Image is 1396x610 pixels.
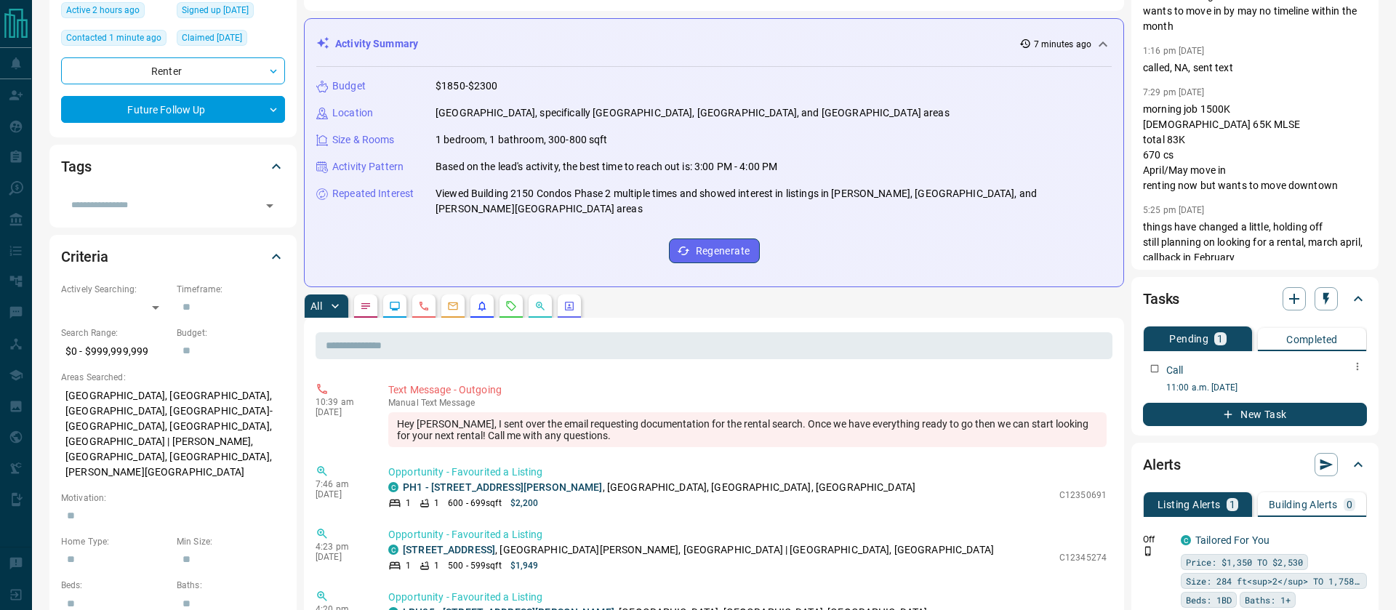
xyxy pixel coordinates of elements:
span: manual [388,398,419,408]
div: Renter [61,57,285,84]
p: 1 [1229,499,1235,510]
p: Building Alerts [1269,499,1338,510]
svg: Emails [447,300,459,312]
p: Based on the lead's activity, the best time to reach out is: 3:00 PM - 4:00 PM [436,159,777,174]
div: condos.ca [388,545,398,555]
p: [DATE] [316,552,366,562]
div: Fri Dec 01 2023 [177,2,285,23]
p: Actively Searching: [61,283,169,296]
div: Tags [61,149,285,184]
p: C12350691 [1059,489,1107,502]
p: things have changed a little, holding off still planning on looking for a rental, march april, ca... [1143,220,1367,265]
svg: Notes [360,300,372,312]
p: Viewed Building 2150 Condos Phase 2 multiple times and showed interest in listings in [PERSON_NAM... [436,186,1112,217]
a: Tailored For You [1195,534,1269,546]
p: $1,949 [510,559,539,572]
p: Opportunity - Favourited a Listing [388,465,1107,480]
button: Open [260,196,280,216]
p: , [GEOGRAPHIC_DATA][PERSON_NAME], [GEOGRAPHIC_DATA] | [GEOGRAPHIC_DATA], [GEOGRAPHIC_DATA] [403,542,994,558]
p: 1 bedroom, 1 bathroom, 300-800 sqft [436,132,608,148]
p: 1 [406,497,411,510]
svg: Calls [418,300,430,312]
span: Signed up [DATE] [182,3,249,17]
p: 0 [1347,499,1352,510]
span: Baths: 1+ [1245,593,1291,607]
p: Call [1166,363,1184,378]
p: Completed [1286,334,1338,345]
h2: Alerts [1143,453,1181,476]
p: Budget [332,79,366,94]
span: Active 2 hours ago [66,3,140,17]
h2: Tags [61,155,91,178]
p: $1850-$2300 [436,79,497,94]
p: Repeated Interest [332,186,414,201]
p: 600 - 699 sqft [448,497,501,510]
div: Criteria [61,239,285,274]
div: Future Follow Up [61,96,285,123]
div: Fri Dec 01 2023 [177,30,285,50]
div: Tue Aug 19 2025 [61,30,169,50]
div: condos.ca [388,482,398,492]
p: $0 - $999,999,999 [61,340,169,364]
p: Beds: [61,579,169,592]
svg: Listing Alerts [476,300,488,312]
p: Motivation: [61,491,285,505]
span: Contacted 1 minute ago [66,31,161,45]
p: Text Message [388,398,1107,408]
span: Claimed [DATE] [182,31,242,45]
div: Hey [PERSON_NAME], I sent over the email requesting documentation for the rental search. Once we ... [388,412,1107,447]
div: Activity Summary7 minutes ago [316,31,1112,57]
p: 1:16 pm [DATE] [1143,46,1205,56]
div: Alerts [1143,447,1367,482]
span: Beds: 1BD [1186,593,1232,607]
p: Size & Rooms [332,132,395,148]
p: Listing Alerts [1158,499,1221,510]
p: Baths: [177,579,285,592]
p: Activity Summary [335,36,418,52]
p: Timeframe: [177,283,285,296]
svg: Opportunities [534,300,546,312]
p: C12345274 [1059,551,1107,564]
svg: Requests [505,300,517,312]
p: Activity Pattern [332,159,404,174]
p: 1 [434,497,439,510]
div: Tue Aug 19 2025 [61,2,169,23]
p: 11:00 a.m. [DATE] [1166,381,1367,394]
p: 1 [1217,334,1223,344]
h2: Tasks [1143,287,1179,310]
p: Opportunity - Favourited a Listing [388,590,1107,605]
p: [GEOGRAPHIC_DATA], [GEOGRAPHIC_DATA], [GEOGRAPHIC_DATA], [GEOGRAPHIC_DATA]-[GEOGRAPHIC_DATA], [GE... [61,384,285,484]
p: Search Range: [61,326,169,340]
p: [GEOGRAPHIC_DATA], specifically [GEOGRAPHIC_DATA], [GEOGRAPHIC_DATA], and [GEOGRAPHIC_DATA] areas [436,105,950,121]
p: Pending [1169,334,1208,344]
svg: Lead Browsing Activity [389,300,401,312]
p: 7 minutes ago [1034,38,1091,51]
p: called, NA, sent text [1143,60,1367,76]
p: Areas Searched: [61,371,285,384]
button: Regenerate [669,238,760,263]
p: 500 - 599 sqft [448,559,501,572]
a: [STREET_ADDRESS] [403,544,495,555]
svg: Push Notification Only [1143,546,1153,556]
p: $2,200 [510,497,539,510]
p: Opportunity - Favourited a Listing [388,527,1107,542]
svg: Agent Actions [563,300,575,312]
p: 1 [406,559,411,572]
p: Budget: [177,326,285,340]
p: , [GEOGRAPHIC_DATA], [GEOGRAPHIC_DATA], [GEOGRAPHIC_DATA] [403,480,915,495]
p: 1 [434,559,439,572]
p: Off [1143,533,1172,546]
p: Min Size: [177,535,285,548]
p: Home Type: [61,535,169,548]
p: All [310,301,322,311]
p: [DATE] [316,489,366,499]
p: Location [332,105,373,121]
span: Price: $1,350 TO $2,530 [1186,555,1303,569]
div: Tasks [1143,281,1367,316]
p: Text Message - Outgoing [388,382,1107,398]
span: Size: 284 ft<sup>2</sup> TO 1,758 ft<sup>2</sup> [1186,574,1362,588]
p: morning job 1500K [DEMOGRAPHIC_DATA] 65K MLSE total 83K 670 cs April/May move in renting now but ... [1143,102,1367,193]
h2: Criteria [61,245,108,268]
p: [DATE] [316,407,366,417]
button: New Task [1143,403,1367,426]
